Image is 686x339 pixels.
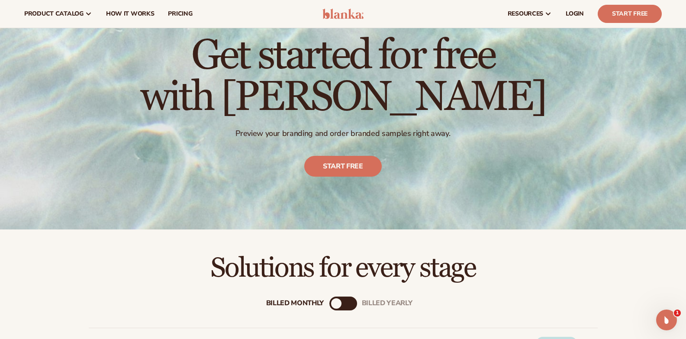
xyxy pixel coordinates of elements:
span: pricing [168,10,192,17]
span: LOGIN [566,10,584,17]
span: How It Works [106,10,155,17]
iframe: Intercom live chat [656,310,677,330]
a: Start free [304,156,382,177]
h2: Solutions for every stage [24,254,662,283]
p: Preview your branding and order branded samples right away. [140,129,546,139]
div: Billed Monthly [266,300,324,308]
img: logo [322,9,364,19]
span: 1 [674,310,681,316]
a: Start Free [598,5,662,23]
h1: Get started for free with [PERSON_NAME] [140,35,546,118]
div: billed Yearly [362,300,412,308]
span: product catalog [24,10,84,17]
span: resources [508,10,543,17]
